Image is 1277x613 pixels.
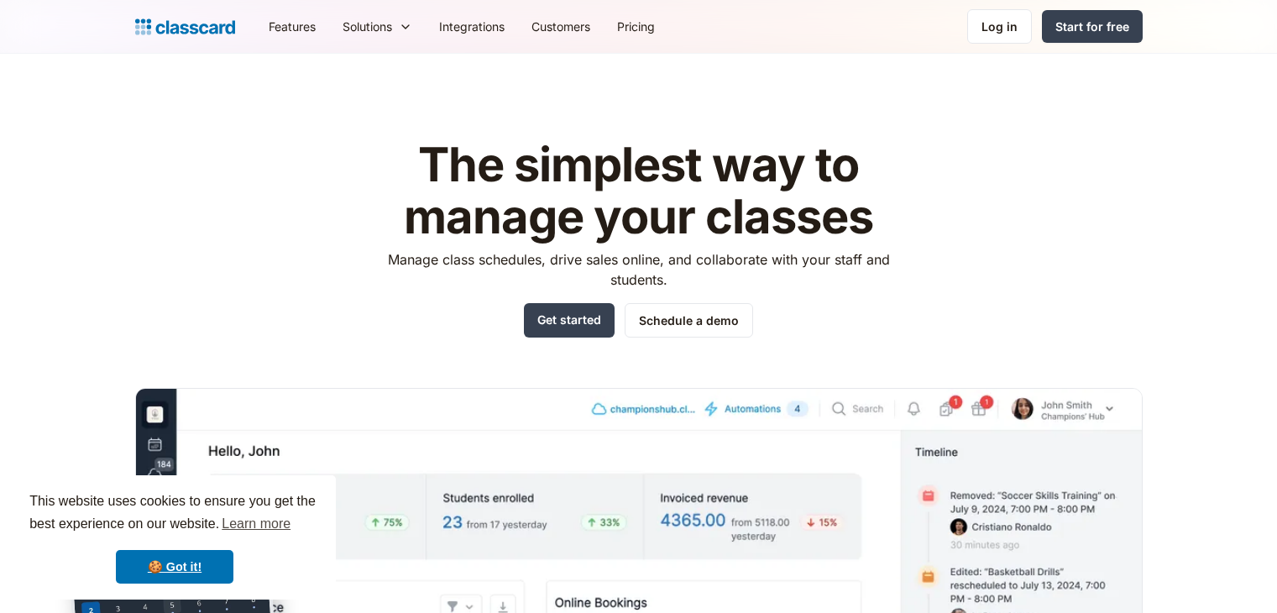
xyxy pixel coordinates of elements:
a: home [135,15,235,39]
h1: The simplest way to manage your classes [372,139,905,243]
div: Solutions [329,8,426,45]
div: Start for free [1055,18,1129,35]
div: Log in [981,18,1018,35]
a: Integrations [426,8,518,45]
a: learn more about cookies [219,511,293,537]
div: cookieconsent [13,475,336,600]
p: Manage class schedules, drive sales online, and collaborate with your staff and students. [372,249,905,290]
a: Pricing [604,8,668,45]
a: dismiss cookie message [116,550,233,584]
a: Get started [524,303,615,338]
a: Customers [518,8,604,45]
a: Schedule a demo [625,303,753,338]
span: This website uses cookies to ensure you get the best experience on our website. [29,491,320,537]
a: Features [255,8,329,45]
div: Solutions [343,18,392,35]
a: Log in [967,9,1032,44]
a: Start for free [1042,10,1143,43]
